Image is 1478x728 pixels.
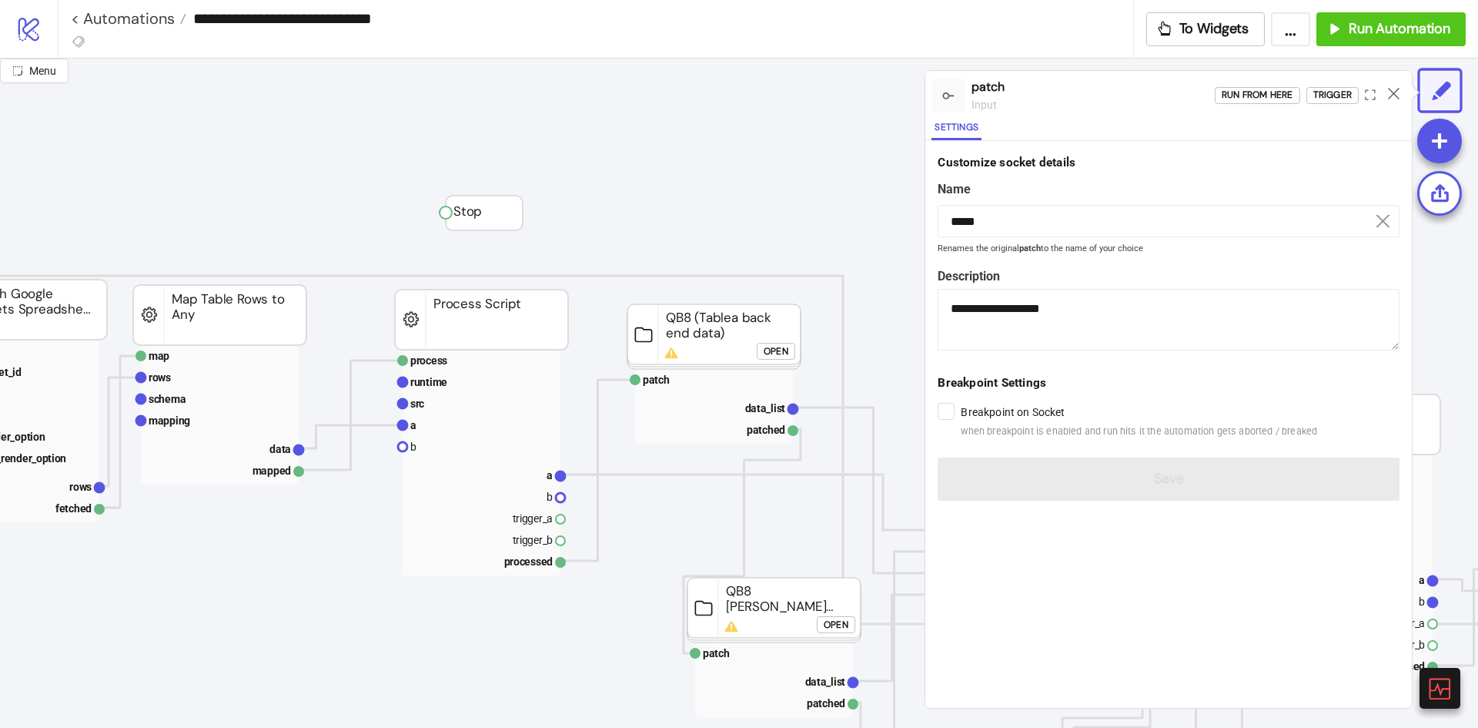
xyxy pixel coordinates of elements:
[1215,87,1300,104] button: Run from here
[938,374,1399,392] div: Breakpoint Settings
[1222,86,1293,104] div: Run from here
[703,647,730,659] text: patch
[1419,574,1425,586] text: a
[1179,20,1249,38] span: To Widgets
[764,343,788,361] div: Open
[961,424,1317,439] span: when breakpoint is enabled and run hits it the automation gets aborted / breaked
[12,65,23,76] span: radius-bottomright
[938,244,1399,253] small: Renames the original to the name of your choice
[971,77,1215,96] div: patch
[1349,20,1450,38] span: Run Automation
[149,414,190,427] text: mapping
[745,402,786,414] text: data_list
[69,481,92,493] text: rows
[1271,12,1310,46] button: ...
[149,371,171,384] text: rows
[410,419,416,431] text: a
[757,343,795,360] button: Open
[547,469,553,481] text: a
[1316,12,1466,46] button: Run Automation
[1019,243,1041,253] b: patch
[971,96,1215,113] div: input
[547,491,553,503] text: b
[149,350,169,362] text: map
[410,376,447,388] text: runtime
[269,443,291,455] text: data
[817,616,855,633] button: Open
[824,616,848,634] div: Open
[149,393,186,405] text: schema
[71,11,186,26] a: < Automations
[1146,12,1266,46] button: To Widgets
[643,374,670,386] text: patch
[1365,89,1376,100] span: expand
[805,676,846,688] text: data_list
[1313,86,1352,104] div: Trigger
[938,267,1399,286] label: Description
[931,119,981,140] button: Settings
[410,354,447,367] text: process
[29,65,56,77] span: Menu
[938,153,1399,172] div: Customize socket details
[410,398,424,410] text: src
[1419,595,1425,608] text: b
[961,404,1317,439] label: Breakpoint on Socket
[938,179,1399,199] label: Name
[1306,87,1359,104] button: Trigger
[410,441,416,453] text: b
